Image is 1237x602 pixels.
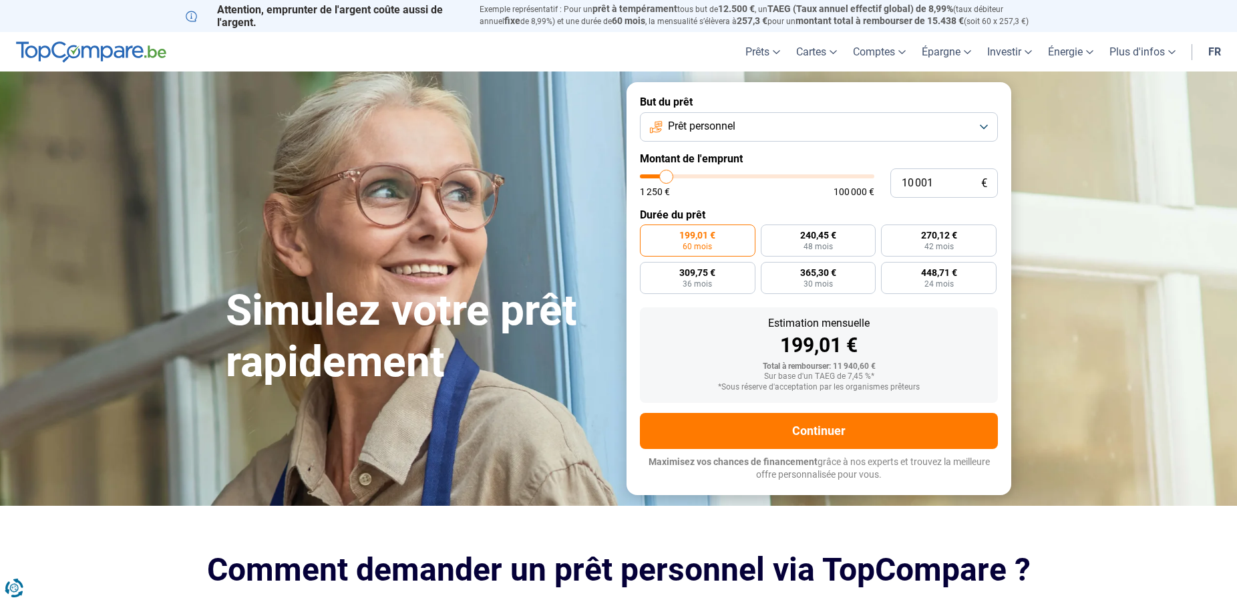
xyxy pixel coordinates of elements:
[186,3,464,29] p: Attention, emprunter de l'argent coûte aussi de l'argent.
[592,3,677,14] span: prêt à tempérament
[804,280,833,288] span: 30 mois
[651,335,987,355] div: 199,01 €
[1200,32,1229,71] a: fr
[683,280,712,288] span: 36 mois
[800,268,836,277] span: 365,30 €
[651,318,987,329] div: Estimation mensuelle
[788,32,845,71] a: Cartes
[640,187,670,196] span: 1 250 €
[640,208,998,221] label: Durée du prêt
[679,231,715,240] span: 199,01 €
[737,32,788,71] a: Prêts
[845,32,914,71] a: Comptes
[921,268,957,277] span: 448,71 €
[683,243,712,251] span: 60 mois
[679,268,715,277] span: 309,75 €
[640,96,998,108] label: But du prêt
[651,372,987,382] div: Sur base d'un TAEG de 7,45 %*
[640,413,998,449] button: Continuer
[800,231,836,240] span: 240,45 €
[979,32,1040,71] a: Investir
[226,285,610,388] h1: Simulez votre prêt rapidement
[480,3,1051,27] p: Exemple représentatif : Pour un tous but de , un (taux débiteur annuel de 8,99%) et une durée de ...
[718,3,755,14] span: 12.500 €
[649,456,818,467] span: Maximisez vos chances de financement
[1040,32,1101,71] a: Énergie
[612,15,645,26] span: 60 mois
[981,178,987,189] span: €
[767,3,953,14] span: TAEG (Taux annuel effectif global) de 8,99%
[640,456,998,482] p: grâce à nos experts et trouvez la meilleure offre personnalisée pour vous.
[914,32,979,71] a: Épargne
[504,15,520,26] span: fixe
[1101,32,1184,71] a: Plus d'infos
[804,243,833,251] span: 48 mois
[668,119,735,134] span: Prêt personnel
[924,280,954,288] span: 24 mois
[640,112,998,142] button: Prêt personnel
[737,15,767,26] span: 257,3 €
[796,15,964,26] span: montant total à rembourser de 15.438 €
[16,41,166,63] img: TopCompare
[924,243,954,251] span: 42 mois
[640,152,998,165] label: Montant de l'emprunt
[651,383,987,392] div: *Sous réserve d'acceptation par les organismes prêteurs
[834,187,874,196] span: 100 000 €
[651,362,987,371] div: Total à rembourser: 11 940,60 €
[921,231,957,240] span: 270,12 €
[186,551,1051,588] h2: Comment demander un prêt personnel via TopCompare ?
